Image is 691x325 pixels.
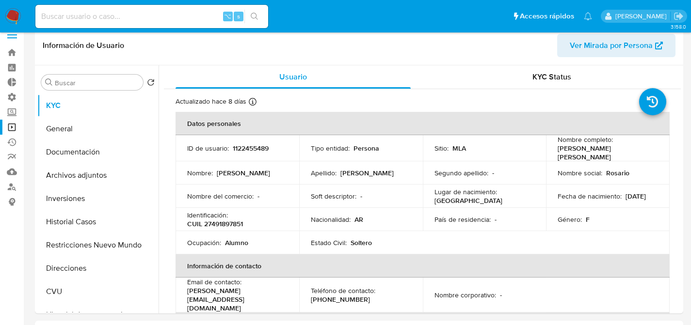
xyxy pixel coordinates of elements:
[495,215,497,224] p: -
[434,196,502,205] p: [GEOGRAPHIC_DATA]
[586,215,590,224] p: F
[279,71,307,82] span: Usuario
[237,12,240,21] span: s
[187,169,213,177] p: Nombre :
[217,169,270,177] p: [PERSON_NAME]
[626,192,646,201] p: [DATE]
[224,12,231,21] span: ⌥
[233,144,269,153] p: 1122455489
[434,215,491,224] p: País de residencia :
[37,257,159,280] button: Direcciones
[434,291,496,299] p: Nombre corporativo :
[351,238,372,247] p: Soltero
[606,169,629,177] p: Rosario
[187,211,228,219] p: Identificación :
[434,169,488,177] p: Segundo apellido :
[674,11,684,21] a: Salir
[187,238,221,247] p: Ocupación :
[311,286,375,295] p: Teléfono de contacto :
[176,97,246,106] p: Actualizado hace 8 días
[257,192,259,201] p: -
[45,78,53,86] button: Buscar
[500,291,502,299] p: -
[558,215,582,224] p: Género :
[558,169,602,177] p: Nombre social :
[176,112,670,135] th: Datos personales
[147,78,155,89] button: Volver al orden por defecto
[176,254,670,278] th: Información de contacto
[37,233,159,257] button: Restricciones Nuevo Mundo
[520,11,574,21] span: Accesos rápidos
[37,187,159,210] button: Inversiones
[37,280,159,303] button: CVU
[187,144,229,153] p: ID de usuario :
[311,295,370,304] p: [PHONE_NUMBER]
[354,144,379,153] p: Persona
[615,12,670,21] p: facundo.marin@mercadolibre.com
[244,10,264,23] button: search-icon
[671,23,686,31] span: 3.158.0
[37,210,159,233] button: Historial Casos
[558,135,613,144] p: Nombre completo :
[340,169,394,177] p: [PERSON_NAME]
[558,144,654,161] p: [PERSON_NAME] [PERSON_NAME]
[35,10,268,23] input: Buscar usuario o caso...
[311,238,347,247] p: Estado Civil :
[55,78,139,87] input: Buscar
[43,41,124,50] h1: Información de Usuario
[532,71,571,82] span: KYC Status
[434,144,449,153] p: Sitio :
[557,34,675,57] button: Ver Mirada por Persona
[354,215,363,224] p: AR
[492,169,494,177] p: -
[311,215,351,224] p: Nacionalidad :
[187,192,254,201] p: Nombre del comercio :
[311,169,337,177] p: Apellido :
[584,12,592,20] a: Notificaciones
[360,192,362,201] p: -
[311,144,350,153] p: Tipo entidad :
[187,278,241,286] p: Email de contacto :
[37,117,159,140] button: General
[558,192,622,201] p: Fecha de nacimiento :
[434,187,497,196] p: Lugar de nacimiento :
[187,286,284,312] p: [PERSON_NAME][EMAIL_ADDRESS][DOMAIN_NAME]
[37,94,159,117] button: KYC
[311,192,356,201] p: Soft descriptor :
[225,238,248,247] p: Alumno
[570,34,653,57] span: Ver Mirada por Persona
[37,140,159,164] button: Documentación
[37,164,159,187] button: Archivos adjuntos
[452,144,466,153] p: MLA
[187,219,243,228] p: CUIL 27491897851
